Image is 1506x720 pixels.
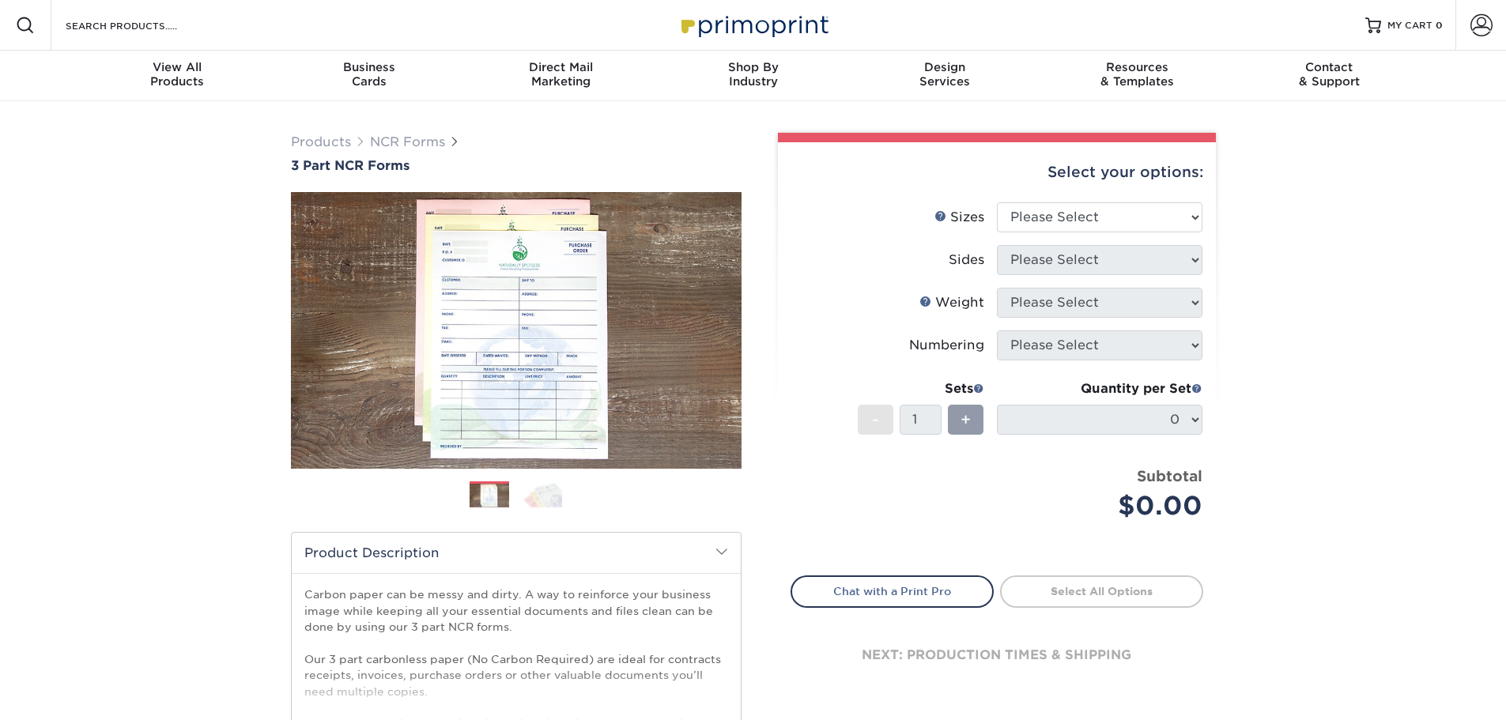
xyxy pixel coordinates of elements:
[370,134,445,149] a: NCR Forms
[523,481,562,508] img: NCR Forms 02
[791,575,994,607] a: Chat with a Print Pro
[1041,51,1233,101] a: Resources& Templates
[657,60,849,89] div: Industry
[1387,19,1432,32] span: MY CART
[919,293,984,312] div: Weight
[1041,60,1233,74] span: Resources
[674,8,832,42] img: Primoprint
[64,16,218,35] input: SEARCH PRODUCTS.....
[909,336,984,355] div: Numbering
[291,158,410,173] span: 3 Part NCR Forms
[934,208,984,227] div: Sizes
[1233,60,1425,74] span: Contact
[273,60,465,74] span: Business
[657,60,849,74] span: Shop By
[291,158,742,173] a: 3 Part NCR Forms
[1009,487,1202,525] div: $0.00
[872,408,879,432] span: -
[81,51,274,101] a: View AllProducts
[1233,60,1425,89] div: & Support
[849,51,1041,101] a: DesignServices
[81,60,274,89] div: Products
[291,175,742,486] img: 3 Part NCR Forms 01
[657,51,849,101] a: Shop ByIndustry
[1000,575,1203,607] a: Select All Options
[961,408,971,432] span: +
[1041,60,1233,89] div: & Templates
[273,51,465,101] a: BusinessCards
[1137,467,1202,484] strong: Subtotal
[791,142,1203,202] div: Select your options:
[291,134,351,149] a: Products
[81,60,274,74] span: View All
[465,60,657,74] span: Direct Mail
[791,608,1203,703] div: next: production times & shipping
[1233,51,1425,101] a: Contact& Support
[849,60,1041,74] span: Design
[465,60,657,89] div: Marketing
[292,533,741,573] h2: Product Description
[949,251,984,270] div: Sides
[465,51,657,101] a: Direct MailMarketing
[858,379,984,398] div: Sets
[997,379,1202,398] div: Quantity per Set
[1436,20,1443,31] span: 0
[273,60,465,89] div: Cards
[849,60,1041,89] div: Services
[470,482,509,510] img: NCR Forms 01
